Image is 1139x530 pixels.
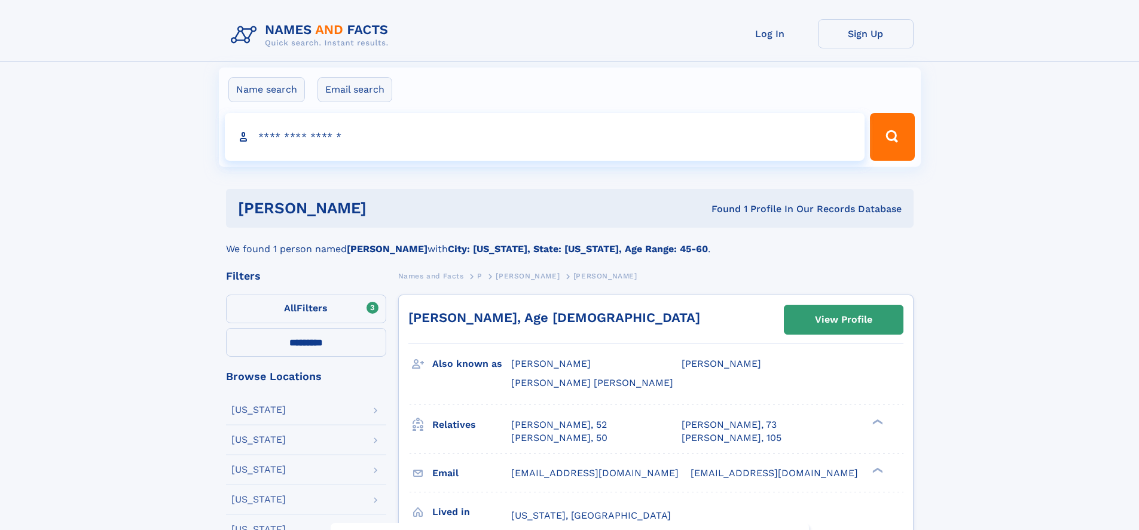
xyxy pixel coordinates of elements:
[869,466,884,474] div: ❯
[226,19,398,51] img: Logo Names and Facts
[722,19,818,48] a: Log In
[231,465,286,474] div: [US_STATE]
[231,405,286,415] div: [US_STATE]
[284,302,297,314] span: All
[870,113,914,161] button: Search Button
[682,358,761,369] span: [PERSON_NAME]
[511,418,607,431] a: [PERSON_NAME], 52
[477,272,483,280] span: P
[408,310,700,325] a: [PERSON_NAME], Age [DEMOGRAPHIC_DATA]
[496,272,560,280] span: [PERSON_NAME]
[511,467,679,479] span: [EMAIL_ADDRESS][DOMAIN_NAME]
[539,203,902,216] div: Found 1 Profile In Our Records Database
[228,77,305,102] label: Name search
[231,435,286,445] div: [US_STATE]
[573,272,637,280] span: [PERSON_NAME]
[398,268,464,283] a: Names and Facts
[347,243,427,255] b: [PERSON_NAME]
[226,295,386,323] label: Filters
[226,371,386,382] div: Browse Locations
[869,418,884,425] div: ❯
[496,268,560,283] a: [PERSON_NAME]
[818,19,914,48] a: Sign Up
[682,418,777,431] a: [PERSON_NAME], 73
[448,243,708,255] b: City: [US_STATE], State: [US_STATE], Age Range: 45-60
[225,113,865,161] input: search input
[511,510,671,521] span: [US_STATE], [GEOGRAPHIC_DATA]
[231,495,286,504] div: [US_STATE]
[815,306,872,333] div: View Profile
[477,268,483,283] a: P
[238,201,539,216] h1: [PERSON_NAME]
[317,77,392,102] label: Email search
[691,467,858,479] span: [EMAIL_ADDRESS][DOMAIN_NAME]
[226,228,914,256] div: We found 1 person named with .
[226,271,386,281] div: Filters
[432,415,511,435] h3: Relatives
[511,431,607,445] a: [PERSON_NAME], 50
[432,463,511,483] h3: Email
[432,502,511,522] h3: Lived in
[511,358,591,369] span: [PERSON_NAME]
[511,377,673,388] span: [PERSON_NAME] [PERSON_NAME]
[432,354,511,374] h3: Also known as
[784,305,903,334] a: View Profile
[682,431,781,445] a: [PERSON_NAME], 105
